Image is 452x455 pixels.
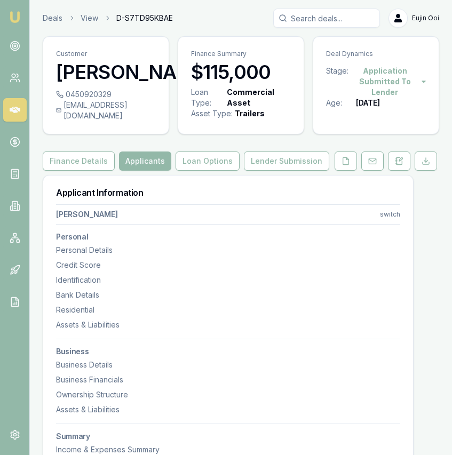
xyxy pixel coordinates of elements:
p: Deal Dynamics [326,50,426,58]
input: Search deals [273,9,380,28]
h3: [PERSON_NAME] [56,61,156,83]
div: Ownership Structure [56,389,400,400]
div: Trailers [235,108,265,119]
a: Deals [43,13,62,23]
div: Bank Details [56,290,400,300]
nav: breadcrumb [43,13,173,23]
span: Eujin Ooi [412,14,439,22]
button: Application Submitted To Lender [348,66,426,98]
a: Finance Details [43,151,117,171]
button: Finance Details [43,151,115,171]
div: Identification [56,275,400,285]
div: Assets & Liabilities [56,320,400,330]
img: emu-icon-u.png [9,11,21,23]
div: Business Financials [56,374,400,385]
div: switch [380,210,400,219]
div: Stage: [326,66,348,98]
span: D-S7TD95KBAE [116,13,173,23]
a: View [81,13,98,23]
div: [PERSON_NAME] [56,209,118,220]
div: Asset Type : [191,108,233,119]
h3: Applicant Information [56,188,400,197]
h3: Summary [56,433,400,440]
div: Residential [56,305,400,315]
div: [DATE] [356,98,380,108]
button: Applicants [119,151,171,171]
div: Credit Score [56,260,400,270]
div: [EMAIL_ADDRESS][DOMAIN_NAME] [56,100,156,121]
div: Commercial Asset [227,87,289,108]
div: Income & Expenses Summary [56,444,400,455]
button: Loan Options [176,151,240,171]
h3: $115,000 [191,61,291,83]
div: 0450920329 [56,89,156,100]
a: Lender Submission [242,151,331,171]
h3: Business [56,348,400,355]
p: Customer [56,50,156,58]
a: Applicants [117,151,173,171]
div: Assets & Liabilities [56,404,400,415]
div: Business Details [56,360,400,370]
p: Finance Summary [191,50,291,58]
div: Age: [326,98,356,108]
div: Personal Details [56,245,400,256]
a: Loan Options [173,151,242,171]
div: Loan Type: [191,87,225,108]
button: Lender Submission [244,151,329,171]
h3: Personal [56,233,400,241]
